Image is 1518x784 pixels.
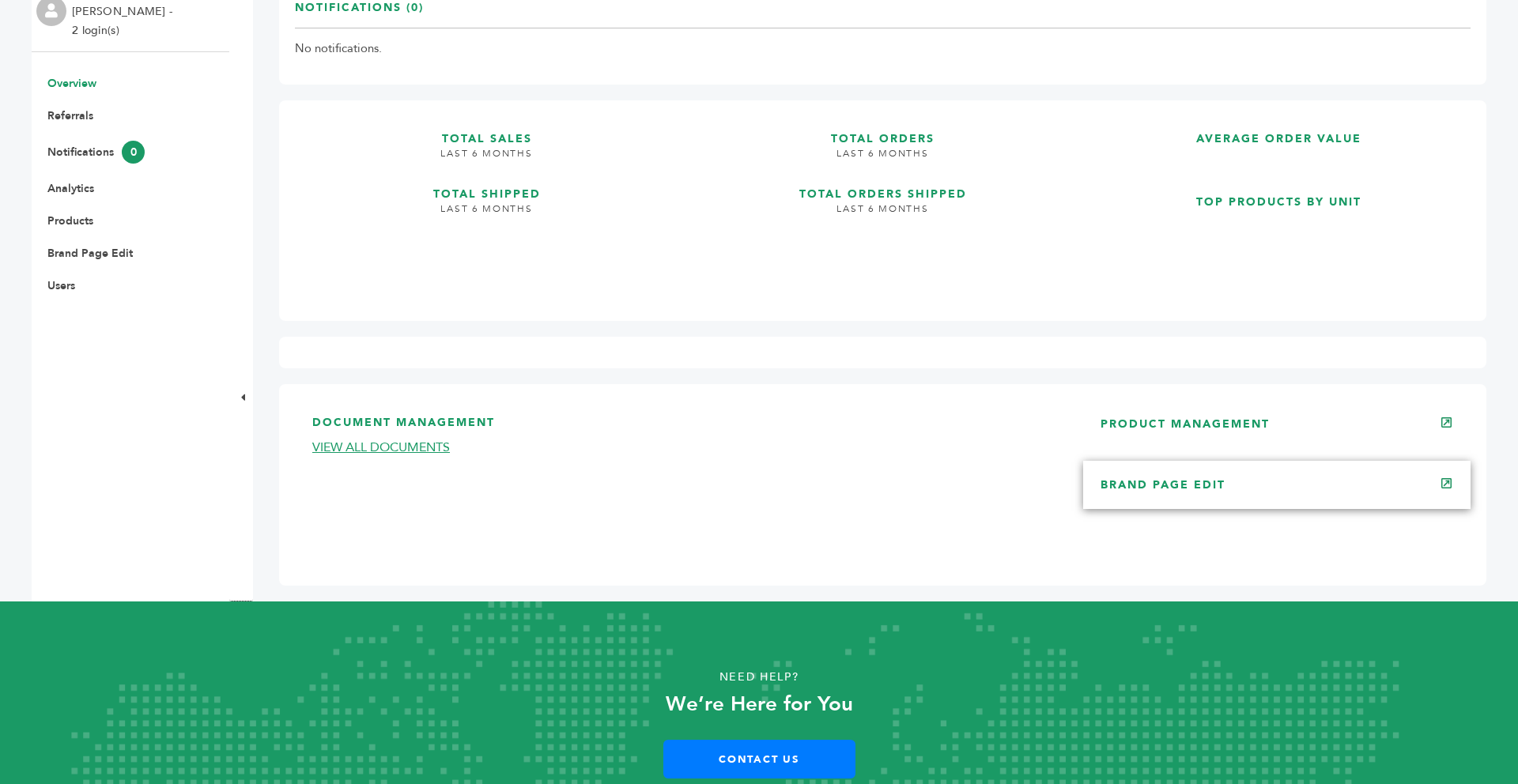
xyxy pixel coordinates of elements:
[47,278,75,293] a: Users
[295,116,678,292] a: TOTAL SALES LAST 6 MONTHS TOTAL SHIPPED LAST 6 MONTHS
[691,116,1074,147] h3: TOTAL ORDERS
[1101,477,1225,492] a: BRAND PAGE EDIT
[47,213,93,228] a: Products
[295,116,678,147] h3: TOTAL SALES
[47,181,94,196] a: Analytics
[1087,116,1471,167] a: AVERAGE ORDER VALUE
[295,28,1471,70] td: No notifications.
[663,740,855,778] a: Contact Us
[72,2,176,40] li: [PERSON_NAME] - 2 login(s)
[312,439,450,456] a: VIEW ALL DOCUMENTS
[1087,179,1471,292] a: TOP PRODUCTS BY UNIT
[691,147,1074,172] h4: LAST 6 MONTHS
[691,171,1074,202] h3: TOTAL ORDERS SHIPPED
[691,116,1074,292] a: TOTAL ORDERS LAST 6 MONTHS TOTAL ORDERS SHIPPED LAST 6 MONTHS
[76,665,1442,689] p: Need Help?
[47,76,96,91] a: Overview
[1101,416,1270,432] a: PRODUCT MANAGEMENT
[47,246,133,261] a: Brand Page Edit
[47,108,93,123] a: Referrals
[1087,116,1471,147] h3: AVERAGE ORDER VALUE
[295,171,678,202] h3: TOTAL SHIPPED
[122,141,145,164] span: 0
[295,147,678,172] h4: LAST 6 MONTHS
[666,690,853,718] strong: We’re Here for You
[1087,179,1471,210] h3: TOP PRODUCTS BY UNIT
[691,202,1074,228] h4: LAST 6 MONTHS
[312,415,1053,439] h3: DOCUMENT MANAGEMENT
[295,202,678,228] h4: LAST 6 MONTHS
[47,145,145,160] a: Notifications0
